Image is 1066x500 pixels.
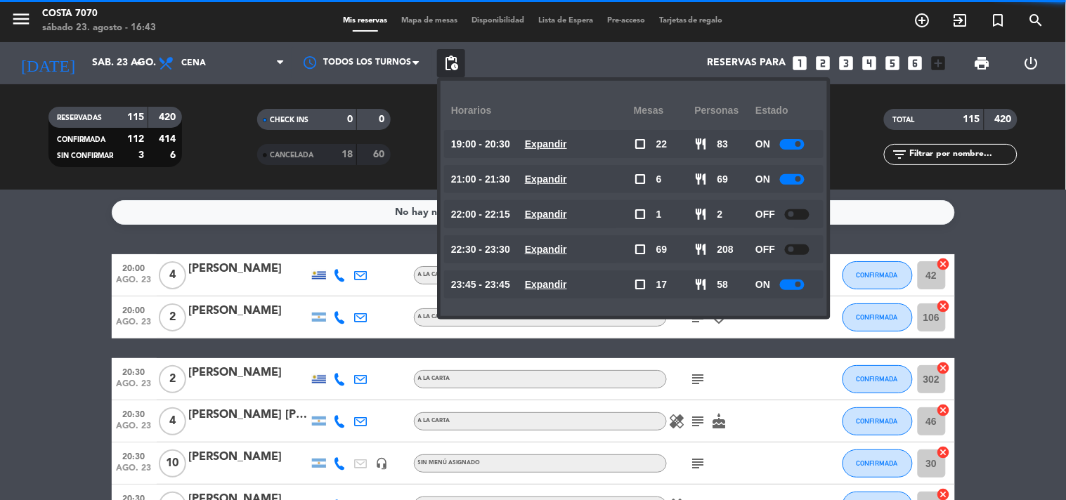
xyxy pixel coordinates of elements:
strong: 6 [170,150,178,160]
span: A LA CARTA [418,314,450,320]
span: 1 [656,206,662,223]
span: TOTAL [892,117,914,124]
div: sábado 23. agosto - 16:43 [42,21,156,35]
span: restaurant [695,243,708,256]
i: subject [690,413,707,430]
i: cake [711,413,728,430]
span: Lista de Espera [531,17,600,25]
span: ON [755,171,770,187]
u: Expandir [525,244,567,255]
i: healing [669,413,686,430]
div: Costa 7070 [42,7,156,21]
span: check_box_outline_blank [634,138,646,150]
span: 10 [159,449,186,478]
u: Expandir [525,209,567,220]
i: cancel [937,445,951,459]
span: Disponibilidad [464,17,531,25]
i: cancel [937,257,951,271]
span: ago. 23 [117,317,152,334]
span: CONFIRMADA [57,136,105,143]
span: Mis reservas [336,17,394,25]
span: restaurant [695,278,708,291]
span: 20:30 [117,447,152,463]
div: LOG OUT [1007,42,1055,84]
span: ago. 23 [117,421,152,438]
span: CONFIRMADA [857,271,898,279]
span: 22:30 - 23:30 [451,242,510,258]
span: Cena [181,58,206,68]
span: pending_actions [443,55,460,72]
span: A LA CARTA [418,272,450,277]
i: menu [11,8,32,29]
span: 20:30 [117,363,152,379]
button: CONFIRMADA [843,449,913,478]
button: CONFIRMADA [843,407,913,435]
button: CONFIRMADA [843,303,913,331]
span: 4 [159,407,186,435]
div: [PERSON_NAME] [189,448,308,466]
span: restaurant [695,208,708,221]
i: [DATE] [11,48,85,79]
span: Pre-acceso [600,17,652,25]
strong: 3 [138,150,144,160]
span: 23:45 - 23:45 [451,277,510,293]
button: menu [11,8,32,34]
span: Mapa de mesas [394,17,464,25]
span: CONFIRMADA [857,459,898,467]
span: 19:00 - 20:30 [451,136,510,152]
span: 21:00 - 21:30 [451,171,510,187]
div: No hay notas para este servicio. Haz clic para agregar una [395,204,671,221]
u: Expandir [525,138,567,150]
strong: 115 [963,114,980,124]
span: 4 [159,261,186,289]
span: CONFIRMADA [857,313,898,321]
i: add_circle_outline [914,12,931,29]
span: check_box_outline_blank [634,278,646,291]
span: 2 [159,365,186,393]
span: 208 [717,242,734,258]
strong: 115 [127,112,144,122]
span: restaurant [695,173,708,185]
span: ON [755,136,770,152]
i: looks_5 [883,54,902,72]
div: Estado [755,91,817,130]
span: Reservas para [707,58,786,69]
div: [PERSON_NAME] [189,260,308,278]
i: power_settings_new [1022,55,1039,72]
span: 20:00 [117,301,152,317]
u: Expandir [525,173,567,185]
i: subject [690,371,707,388]
span: CONFIRMADA [857,417,898,425]
strong: 112 [127,134,144,144]
i: looks_6 [906,54,925,72]
span: ago. 23 [117,463,152,480]
i: cancel [937,299,951,313]
span: 69 [656,242,668,258]
span: 2 [717,206,723,223]
strong: 420 [995,114,1015,124]
span: SIN CONFIRMAR [57,152,113,159]
span: 22:00 - 22:15 [451,206,510,223]
strong: 414 [159,134,178,144]
div: [PERSON_NAME] [189,302,308,320]
span: Sin menú asignado [418,460,481,466]
span: 58 [717,277,729,293]
span: A LA CARTA [418,418,450,423]
span: 6 [656,171,662,187]
i: filter_list [891,146,908,163]
span: ago. 23 [117,379,152,395]
span: RESERVADAS [57,114,102,121]
button: CONFIRMADA [843,261,913,289]
span: 22 [656,136,668,152]
span: check_box_outline_blank [634,208,646,221]
span: 69 [717,171,729,187]
i: headset_mic [376,457,389,470]
span: check_box_outline_blank [634,173,646,185]
i: cancel [937,403,951,417]
span: ago. 23 [117,275,152,291]
span: check_box_outline_blank [634,243,646,256]
input: Filtrar por nombre... [908,147,1017,162]
span: 17 [656,277,668,293]
span: A LA CARTA [418,376,450,381]
span: OFF [755,242,775,258]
